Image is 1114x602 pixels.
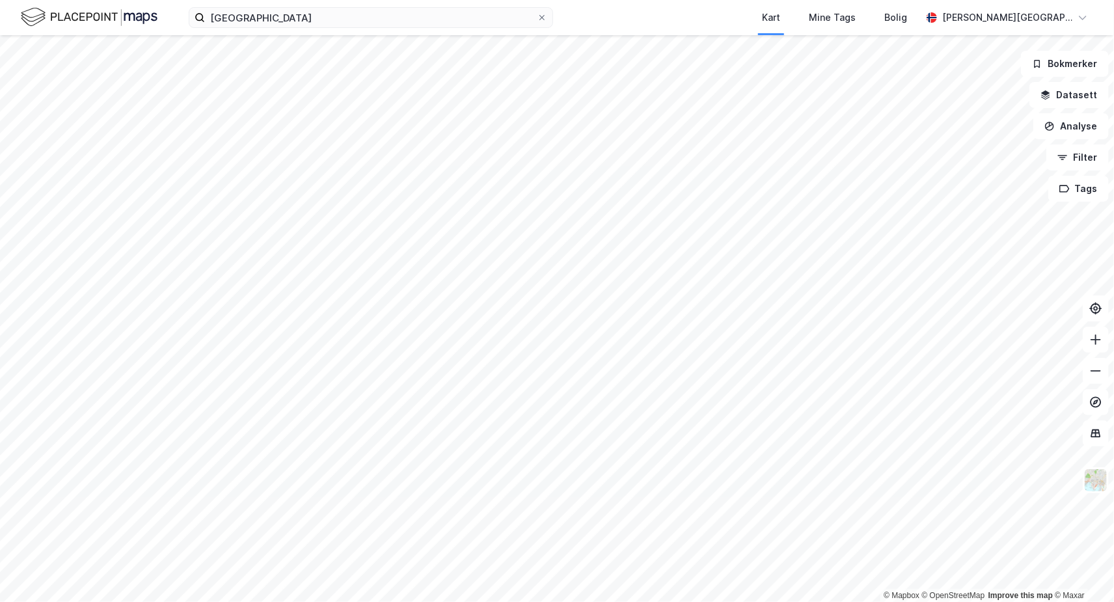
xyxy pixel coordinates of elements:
div: [PERSON_NAME][GEOGRAPHIC_DATA] [942,10,1072,25]
div: Kart [762,10,780,25]
a: OpenStreetMap [922,591,985,600]
button: Analyse [1033,113,1109,139]
button: Bokmerker [1021,51,1109,77]
div: Bolig [884,10,907,25]
button: Tags [1048,176,1109,202]
img: Z [1083,468,1108,493]
div: Kontrollprogram for chat [1049,540,1114,602]
a: Improve this map [988,591,1053,600]
a: Mapbox [884,591,919,600]
iframe: Chat Widget [1049,540,1114,602]
img: logo.f888ab2527a4732fd821a326f86c7f29.svg [21,6,157,29]
div: Mine Tags [809,10,856,25]
button: Datasett [1029,82,1109,108]
input: Søk på adresse, matrikkel, gårdeiere, leietakere eller personer [205,8,537,27]
button: Filter [1046,144,1109,171]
